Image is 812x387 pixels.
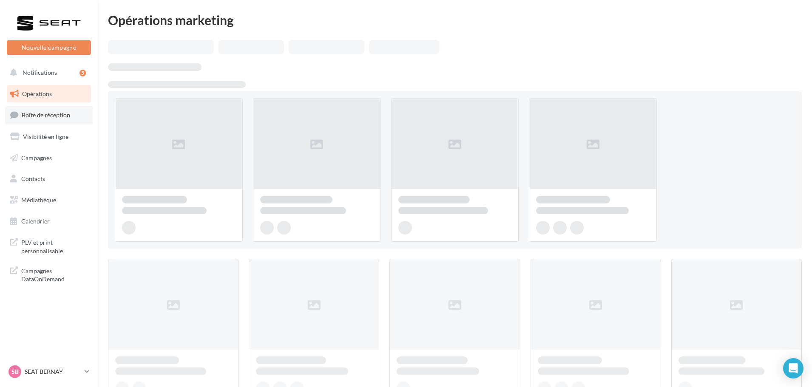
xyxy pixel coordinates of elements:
[21,196,56,203] span: Médiathèque
[21,175,45,182] span: Contacts
[783,358,803,379] div: Open Intercom Messenger
[7,40,91,55] button: Nouvelle campagne
[11,367,19,376] span: SB
[23,133,68,140] span: Visibilité en ligne
[5,191,93,209] a: Médiathèque
[79,70,86,76] div: 5
[25,367,81,376] p: SEAT BERNAY
[7,364,91,380] a: SB SEAT BERNAY
[23,69,57,76] span: Notifications
[5,212,93,230] a: Calendrier
[5,106,93,124] a: Boîte de réception
[22,90,52,97] span: Opérations
[21,265,88,283] span: Campagnes DataOnDemand
[108,14,802,26] div: Opérations marketing
[5,233,93,258] a: PLV et print personnalisable
[5,262,93,287] a: Campagnes DataOnDemand
[22,111,70,119] span: Boîte de réception
[5,64,89,82] button: Notifications 5
[5,149,93,167] a: Campagnes
[21,237,88,255] span: PLV et print personnalisable
[5,170,93,188] a: Contacts
[21,154,52,161] span: Campagnes
[21,218,50,225] span: Calendrier
[5,128,93,146] a: Visibilité en ligne
[5,85,93,103] a: Opérations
